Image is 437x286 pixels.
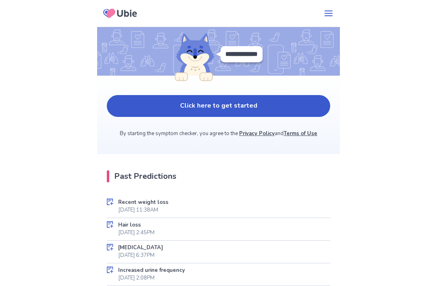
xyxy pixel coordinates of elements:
[118,221,141,229] p: Hair loss
[114,170,176,182] p: Past Predictions
[118,267,185,275] p: Increased urine frequency
[107,95,330,117] button: Click here to get started
[118,274,155,282] p: [DATE] 2:08PM
[175,33,214,81] img: Shiba (Welcome Back)
[107,218,330,241] a: Hair loss[DATE] 2:45PM
[107,130,330,138] p: By starting the symptom checker, you agree to the and
[118,244,163,252] p: [MEDICAL_DATA]
[239,130,275,137] a: Privacy Policy
[317,5,340,21] button: menu
[118,252,155,260] p: [DATE] 6:37PM
[107,263,330,286] a: Increased urine frequency[DATE] 2:08PM
[118,199,168,207] p: Recent weight loss
[107,241,330,263] a: [MEDICAL_DATA][DATE] 6:37PM
[284,130,317,137] a: Terms of Use
[107,195,330,218] a: Recent weight loss[DATE] 11:38AM
[118,206,158,214] p: [DATE] 11:38AM
[118,229,155,237] p: [DATE] 2:45PM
